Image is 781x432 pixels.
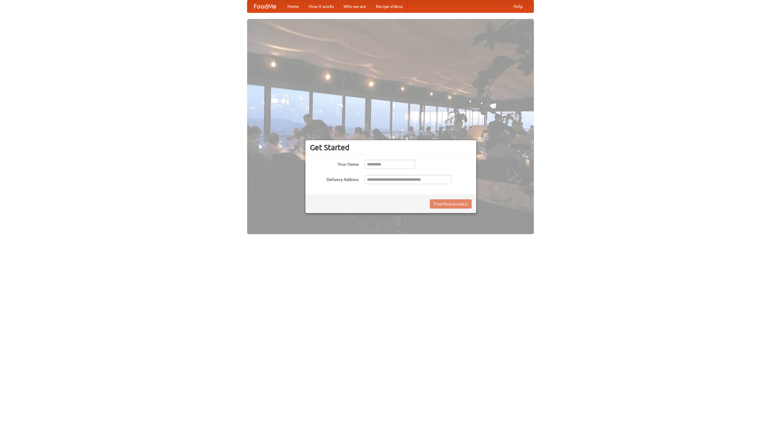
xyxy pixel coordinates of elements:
a: Who we are [339,0,371,13]
a: Recipe videos [371,0,408,13]
label: Delivery Address [310,175,359,183]
label: Your Name [310,160,359,167]
button: Find Restaurants! [430,199,472,209]
a: Help [509,0,527,13]
a: FoodMe [247,0,283,13]
a: How it works [304,0,339,13]
a: Home [283,0,304,13]
h3: Get Started [310,143,472,152]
